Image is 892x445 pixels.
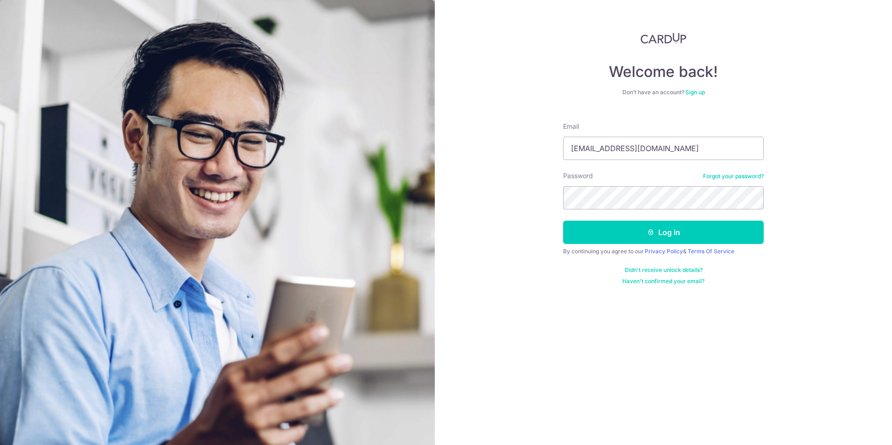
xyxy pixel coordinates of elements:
[563,248,764,255] div: By continuing you agree to our &
[641,33,686,44] img: CardUp Logo
[563,221,764,244] button: Log in
[622,278,704,285] a: Haven't confirmed your email?
[645,248,683,255] a: Privacy Policy
[563,137,764,160] input: Enter your Email
[563,122,579,131] label: Email
[563,171,593,181] label: Password
[563,63,764,81] h4: Welcome back!
[688,248,734,255] a: Terms Of Service
[703,173,764,180] a: Forgot your password?
[563,89,764,96] div: Don’t have an account?
[685,89,705,96] a: Sign up
[625,266,703,274] a: Didn't receive unlock details?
